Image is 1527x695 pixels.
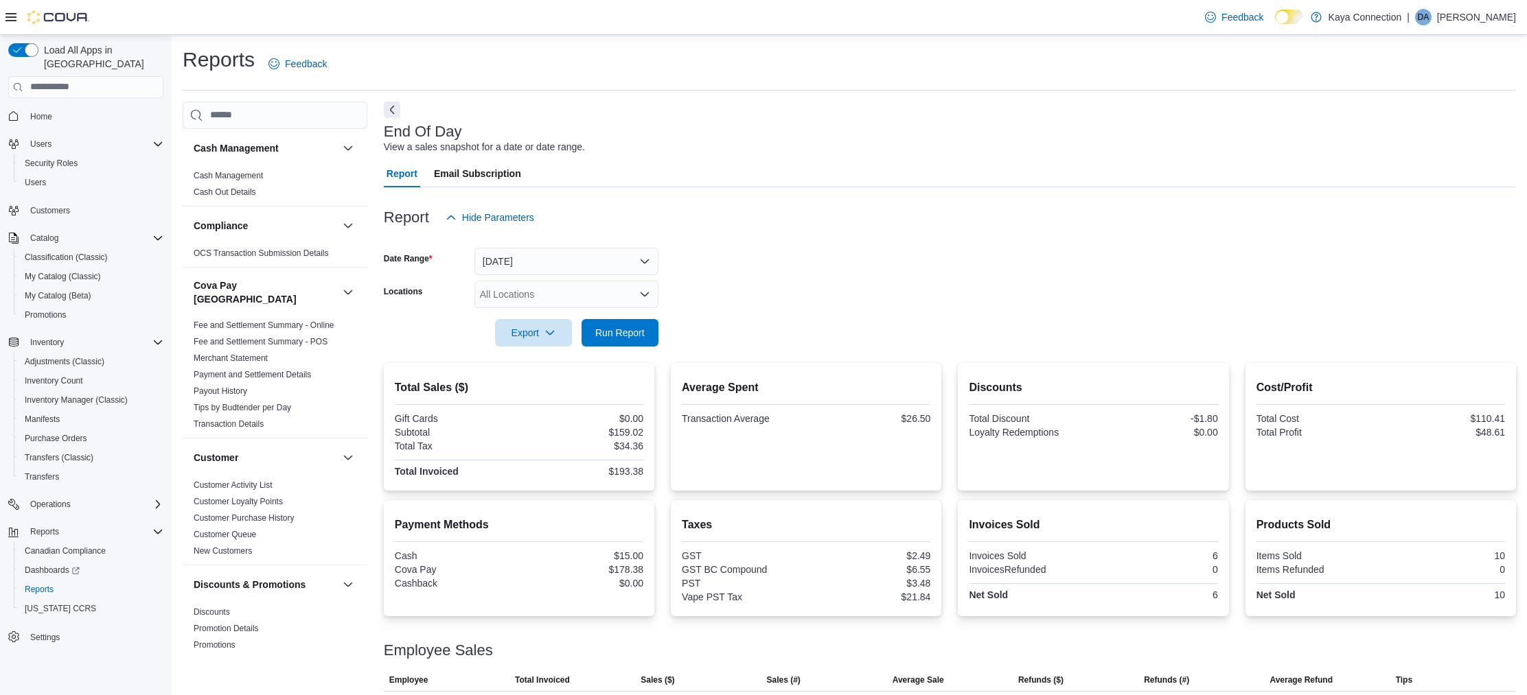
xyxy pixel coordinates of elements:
[1396,674,1412,685] span: Tips
[30,632,60,643] span: Settings
[1256,427,1378,438] div: Total Profit
[19,392,133,408] a: Inventory Manager (Classic)
[25,523,163,540] span: Reports
[19,449,99,466] a: Transfers (Classic)
[25,356,104,367] span: Adjustments (Classic)
[25,309,67,320] span: Promotions
[19,449,163,466] span: Transfers (Classic)
[25,433,87,444] span: Purchase Orders
[19,562,163,578] span: Dashboards
[395,413,516,424] div: Gift Cards
[194,513,295,523] a: Customer Purchase History
[19,543,163,559] span: Canadian Compliance
[3,134,169,154] button: Users
[25,452,93,463] span: Transfers (Classic)
[682,591,803,602] div: Vape PST Tax
[194,219,337,233] button: Compliance
[194,640,236,650] a: Promotions
[1275,24,1276,25] span: Dark Mode
[25,628,163,645] span: Settings
[183,477,367,565] div: Customer
[395,466,459,477] strong: Total Invoiced
[19,155,83,172] a: Security Roles
[19,411,163,427] span: Manifests
[25,414,60,425] span: Manifests
[522,466,643,477] div: $193.38
[389,674,428,685] span: Employee
[522,564,643,575] div: $178.38
[639,289,650,300] button: Open list of options
[809,578,930,589] div: $3.48
[522,578,643,589] div: $0.00
[30,233,58,244] span: Catalog
[434,160,521,187] span: Email Subscription
[14,541,169,561] button: Canadian Compliance
[19,562,85,578] a: Dashboards
[194,370,311,379] a: Payment and Settlement Details
[194,639,236,650] span: Promotions
[522,427,643,438] div: $159.02
[30,499,71,510] span: Operations
[194,279,337,306] button: Cova Pay [GEOGRAPHIC_DATA]
[384,140,585,154] div: View a sales snapshot for a date or date range.
[194,530,256,539] a: Customer Queue
[194,402,291,413] span: Tips by Budtender per Day
[384,102,400,118] button: Next
[1329,9,1402,25] p: Kaya Connection
[19,600,102,617] a: [US_STATE] CCRS
[30,337,64,348] span: Inventory
[25,136,163,152] span: Users
[25,565,80,576] span: Dashboards
[14,154,169,173] button: Security Roles
[395,517,643,533] h2: Payment Methods
[194,624,259,633] a: Promotion Details
[19,174,51,191] a: Users
[194,187,256,197] a: Cash Out Details
[1415,9,1432,25] div: Dana Austin
[19,353,110,370] a: Adjustments (Classic)
[395,379,643,396] h2: Total Sales ($)
[194,546,252,556] a: New Customers
[25,394,128,405] span: Inventory Manager (Classic)
[25,496,163,513] span: Operations
[809,413,930,424] div: $26.50
[14,448,169,467] button: Transfers (Classic)
[14,561,169,580] a: Dashboards
[25,375,83,386] span: Inventory Count
[194,419,264,429] a: Transaction Details
[19,307,163,323] span: Promotions
[194,496,283,507] span: Customer Loyalty Points
[194,578,306,591] h3: Discounts & Promotions
[194,578,337,591] button: Discounts & Promotions
[395,578,516,589] div: Cashback
[14,352,169,371] button: Adjustments (Classic)
[25,334,69,351] button: Inventory
[395,564,516,575] div: Cova Pay
[1256,589,1296,600] strong: Net Sold
[3,200,169,220] button: Customers
[19,581,59,598] a: Reports
[19,249,163,266] span: Classification (Classic)
[25,290,91,301] span: My Catalog (Beta)
[14,267,169,286] button: My Catalog (Classic)
[340,217,356,234] button: Compliance
[25,230,163,246] span: Catalog
[522,413,643,424] div: $0.00
[19,469,163,485] span: Transfers
[1097,413,1218,424] div: -$1.80
[3,522,169,541] button: Reports
[194,187,256,198] span: Cash Out Details
[25,177,46,188] span: Users
[194,171,263,180] a: Cash Management
[25,202,76,219] a: Customers
[25,108,163,125] span: Home
[522,550,643,561] div: $15.00
[384,253,433,264] label: Date Range
[19,287,163,304] span: My Catalog (Beta)
[194,529,256,540] span: Customer Queue
[1018,674,1064,685] span: Refunds ($)
[14,429,169,448] button: Purchase Orders
[1097,427,1218,438] div: $0.00
[1256,379,1505,396] h2: Cost/Profit
[25,545,106,556] span: Canadian Compliance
